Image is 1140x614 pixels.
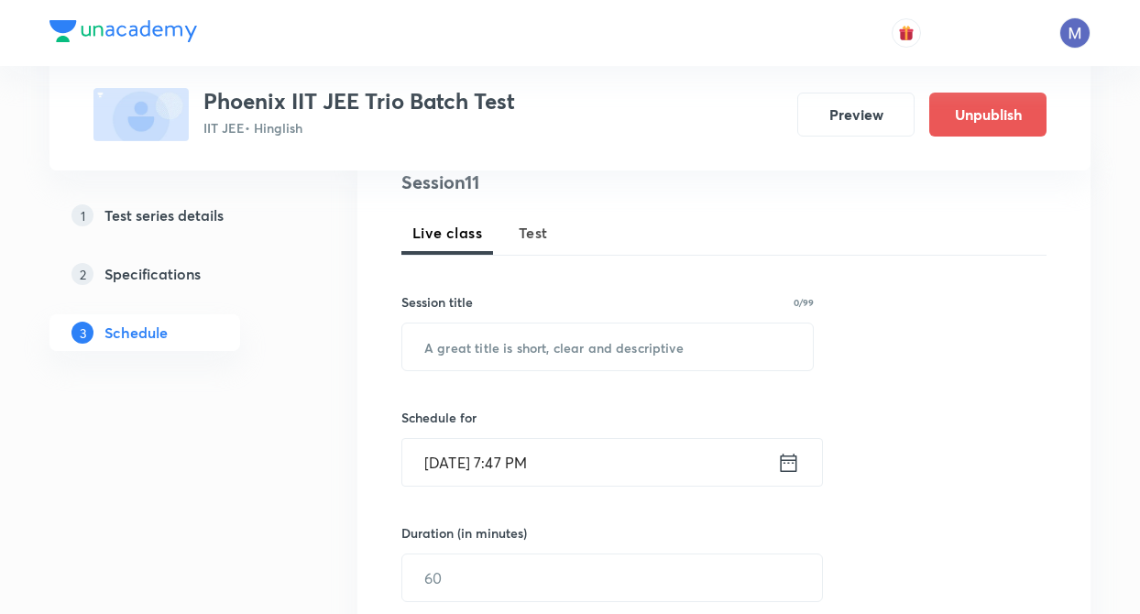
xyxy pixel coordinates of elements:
[402,323,813,370] input: A great title is short, clear and descriptive
[71,322,93,344] p: 3
[104,263,201,285] h5: Specifications
[797,93,915,137] button: Preview
[49,20,197,42] img: Company Logo
[402,554,822,601] input: 60
[71,263,93,285] p: 2
[401,523,527,543] h6: Duration (in minutes)
[49,256,299,292] a: 2Specifications
[104,204,224,226] h5: Test series details
[401,292,473,312] h6: Session title
[929,93,1047,137] button: Unpublish
[49,197,299,234] a: 1Test series details
[519,222,548,244] span: Test
[203,88,515,115] h3: Phoenix IIT JEE Trio Batch Test
[898,25,915,41] img: avatar
[401,169,736,196] h4: Session 11
[401,408,814,427] h6: Schedule for
[49,20,197,47] a: Company Logo
[412,222,482,244] span: Live class
[203,118,515,137] p: IIT JEE • Hinglish
[1059,17,1091,49] img: Mangilal Choudhary
[93,88,189,141] img: fallback-thumbnail.png
[794,298,814,307] p: 0/99
[71,204,93,226] p: 1
[892,18,921,48] button: avatar
[104,322,168,344] h5: Schedule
